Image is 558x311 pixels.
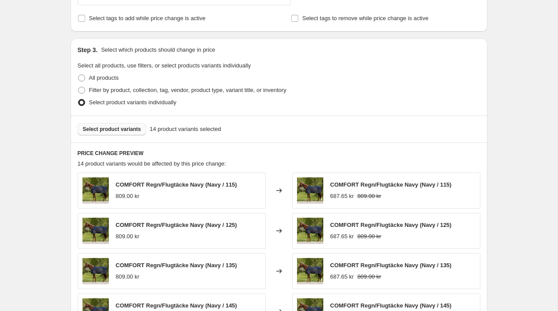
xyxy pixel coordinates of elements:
p: Select which products should change in price [101,46,215,54]
img: 6330105-11_80x.jpg [297,258,323,284]
div: 687.65 kr [330,192,354,201]
img: 6330105-11_80x.jpg [297,218,323,244]
div: 809.00 kr [116,192,139,201]
strike: 809.00 kr [358,192,381,201]
h6: PRICE CHANGE PREVIEW [78,150,480,157]
img: 6330105-11_80x.jpg [82,177,109,204]
button: Select product variants [78,123,147,135]
div: 809.00 kr [116,272,139,281]
h2: Step 3. [78,46,98,54]
img: 6330105-11_80x.jpg [297,177,323,204]
span: 14 product variants would be affected by this price change: [78,160,226,167]
span: COMFORT Regn/Flugtäcke Navy (Navy / 125) [116,222,237,228]
span: COMFORT Regn/Flugtäcke Navy (Navy / 135) [116,262,237,269]
span: COMFORT Regn/Flugtäcke Navy (Navy / 145) [116,302,237,309]
span: All products [89,74,119,81]
span: COMFORT Regn/Flugtäcke Navy (Navy / 135) [330,262,452,269]
span: Select product variants individually [89,99,176,106]
span: Select all products, use filters, or select products variants individually [78,62,251,69]
span: 14 product variants selected [150,125,221,134]
span: Filter by product, collection, tag, vendor, product type, variant title, or inventory [89,87,286,93]
span: Select product variants [83,126,141,133]
span: COMFORT Regn/Flugtäcke Navy (Navy / 115) [330,181,452,188]
div: 687.65 kr [330,232,354,241]
div: 809.00 kr [116,232,139,241]
strike: 809.00 kr [358,272,381,281]
span: COMFORT Regn/Flugtäcke Navy (Navy / 125) [330,222,452,228]
span: Select tags to add while price change is active [89,15,206,21]
img: 6330105-11_80x.jpg [82,218,109,244]
span: COMFORT Regn/Flugtäcke Navy (Navy / 145) [330,302,452,309]
div: 687.65 kr [330,272,354,281]
strike: 809.00 kr [358,232,381,241]
span: COMFORT Regn/Flugtäcke Navy (Navy / 115) [116,181,237,188]
img: 6330105-11_80x.jpg [82,258,109,284]
span: Select tags to remove while price change is active [302,15,429,21]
